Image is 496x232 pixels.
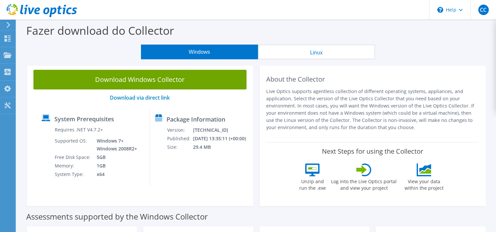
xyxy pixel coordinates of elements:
h2: About the Collector [266,75,479,83]
button: Linux [258,45,375,59]
label: Log into the Live Optics portal and view your project [331,176,397,191]
label: Next Steps for using the Collector [322,147,423,155]
label: Fazer download do Collector [26,23,174,38]
label: Assessments supported by the Windows Collector [26,213,208,220]
span: CC [478,5,489,15]
td: [DATE] 13:35:11 (+00:00) [193,134,250,143]
a: Download via direct link [110,94,170,101]
label: Unzip and run the .exe [297,176,327,191]
label: View your data within the project [400,176,447,191]
td: Supported OS: [54,137,92,153]
a: Download Windows Collector [33,70,247,89]
td: System Type: [54,170,92,179]
label: System Prerequisites [54,116,114,122]
td: Version: [167,126,192,134]
button: Windows [141,45,258,59]
td: Size: [167,143,192,151]
svg: \n [437,7,443,13]
label: Package Information [167,116,225,123]
td: [TECHNICAL_ID] [193,126,250,134]
p: Live Optics supports agentless collection of different operating systems, appliances, and applica... [266,88,479,131]
label: Requires .NET V4.7.2+ [55,126,103,133]
td: Free Disk Space: [54,153,92,162]
td: 5GB [92,153,138,162]
td: 1GB [92,162,138,170]
td: Memory: [54,162,92,170]
td: x64 [92,170,138,179]
td: Windows 7+ Windows 2008R2+ [92,137,138,153]
td: Published: [167,134,192,143]
td: 29.4 MB [193,143,250,151]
